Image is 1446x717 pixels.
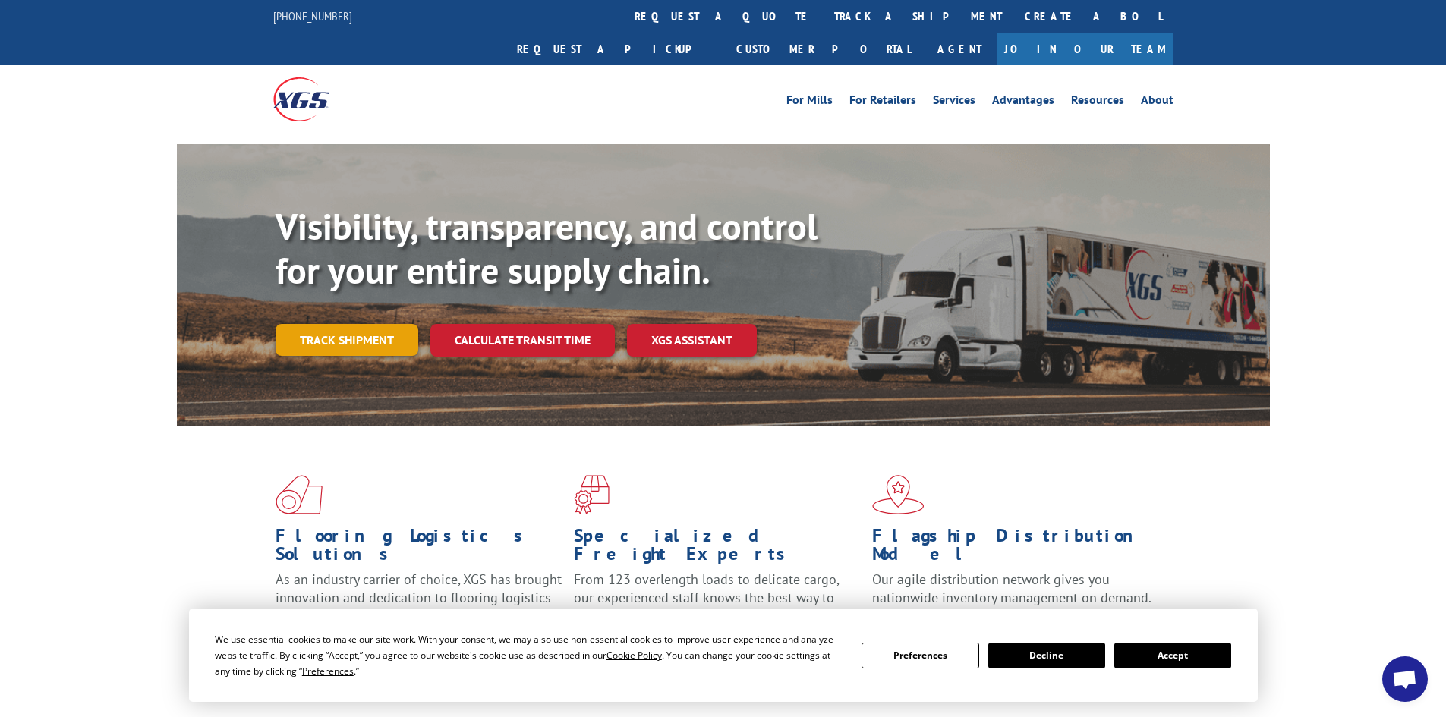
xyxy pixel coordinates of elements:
span: Preferences [302,665,354,678]
a: Calculate transit time [430,324,615,357]
button: Decline [988,643,1105,668]
a: XGS ASSISTANT [627,324,757,357]
a: Track shipment [276,324,418,356]
a: Customer Portal [725,33,922,65]
a: For Mills [786,94,833,111]
img: xgs-icon-flagship-distribution-model-red [872,475,925,514]
span: Our agile distribution network gives you nationwide inventory management on demand. [872,571,1151,606]
a: Services [933,94,975,111]
h1: Flagship Distribution Model [872,527,1159,571]
a: [PHONE_NUMBER] [273,8,352,24]
a: Advantages [992,94,1054,111]
a: For Retailers [849,94,916,111]
a: About [1141,94,1173,111]
b: Visibility, transparency, and control for your entire supply chain. [276,203,818,294]
span: As an industry carrier of choice, XGS has brought innovation and dedication to flooring logistics... [276,571,562,624]
span: Cookie Policy [606,649,662,662]
div: Open chat [1382,656,1428,702]
div: Cookie Consent Prompt [189,609,1258,702]
button: Accept [1114,643,1231,668]
p: From 123 overlength loads to delicate cargo, our experienced staff knows the best way to move you... [574,571,861,638]
a: Agent [922,33,997,65]
button: Preferences [862,643,978,668]
h1: Flooring Logistics Solutions [276,527,562,571]
a: Resources [1071,94,1124,111]
img: xgs-icon-total-supply-chain-intelligence-red [276,475,323,514]
h1: Specialized Freight Experts [574,527,861,571]
img: xgs-icon-focused-on-flooring-red [574,475,610,514]
a: Request a pickup [506,33,725,65]
a: Join Our Team [997,33,1173,65]
div: We use essential cookies to make our site work. With your consent, we may also use non-essential ... [215,631,843,679]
